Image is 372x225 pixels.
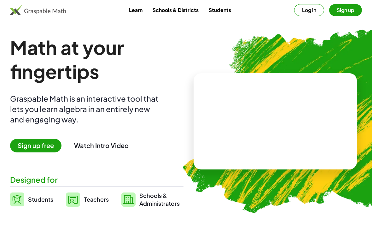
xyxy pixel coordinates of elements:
[10,192,24,206] img: svg%3e
[204,4,236,16] a: Students
[66,192,109,207] a: Teachers
[228,98,323,145] video: What is this? This is dynamic math notation. Dynamic math notation plays a central role in how Gr...
[10,192,53,207] a: Students
[10,139,61,152] span: Sign up free
[121,192,180,207] a: Schools &Administrators
[10,175,183,185] div: Designed for
[329,4,362,16] button: Sign up
[66,192,80,207] img: svg%3e
[124,4,148,16] a: Learn
[294,4,324,16] button: Log in
[148,4,204,16] a: Schools & Districts
[10,93,161,125] div: Graspable Math is an interactive tool that lets you learn algebra in an entirely new and engaging...
[74,141,129,150] button: Watch Intro Video
[10,35,183,83] h1: Math at your fingertips
[121,192,136,207] img: svg%3e
[139,192,180,207] span: Schools & Administrators
[28,196,53,203] span: Students
[84,196,109,203] span: Teachers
